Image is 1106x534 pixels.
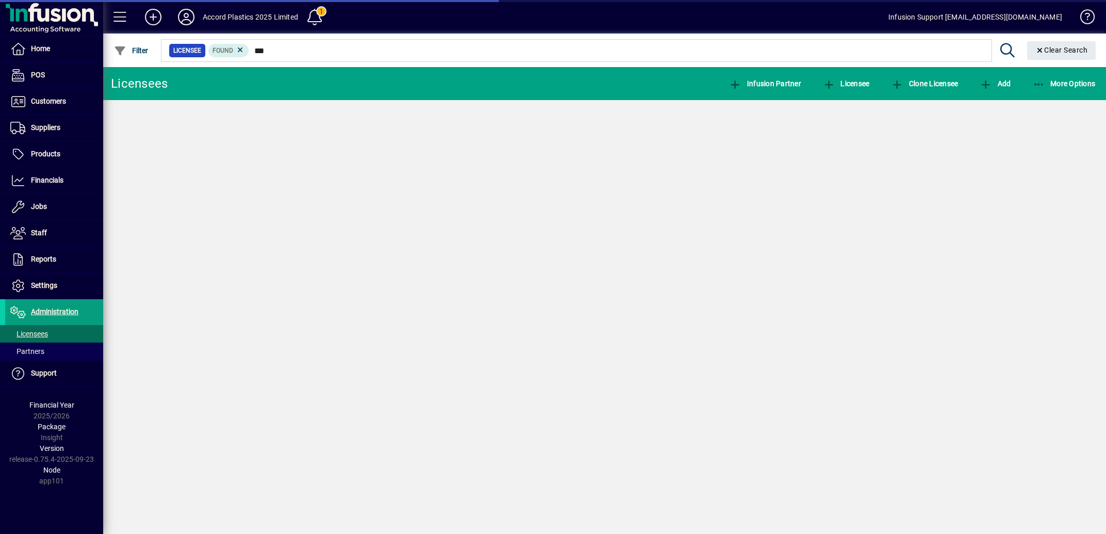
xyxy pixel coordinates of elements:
a: Knowledge Base [1072,2,1093,36]
span: Support [31,369,57,377]
a: Support [5,361,103,386]
span: Licensee [823,79,870,88]
span: Infusion Partner [729,79,801,88]
div: Accord Plastics 2025 Limited [203,9,298,25]
span: Financial Year [29,401,74,409]
a: Suppliers [5,115,103,141]
span: Reports [31,255,56,263]
span: Financials [31,176,63,184]
span: Suppliers [31,123,60,132]
span: Package [38,423,66,431]
mat-chip: Found Status: Found [208,44,249,57]
button: Filter [111,41,151,60]
a: Home [5,36,103,62]
div: Licensees [111,75,168,92]
span: Administration [31,308,78,316]
button: Infusion Partner [726,74,804,93]
a: Settings [5,273,103,299]
span: Partners [10,347,44,355]
span: More Options [1033,79,1096,88]
a: POS [5,62,103,88]
button: Profile [170,8,203,26]
button: Clear [1027,41,1096,60]
span: POS [31,71,45,79]
button: Licensee [820,74,872,93]
span: Node [43,466,60,474]
button: Add [977,74,1013,93]
a: Staff [5,220,103,246]
span: Clear Search [1035,46,1088,54]
a: Jobs [5,194,103,220]
span: Staff [31,229,47,237]
span: Home [31,44,50,53]
a: Reports [5,247,103,272]
div: Infusion Support [EMAIL_ADDRESS][DOMAIN_NAME] [888,9,1062,25]
a: Partners [5,343,103,360]
a: Customers [5,89,103,115]
span: Customers [31,97,66,105]
span: Filter [114,46,149,55]
span: Products [31,150,60,158]
span: Clone Licensee [891,79,958,88]
a: Products [5,141,103,167]
span: Licensee [173,45,201,56]
button: Add [137,8,170,26]
span: Add [980,79,1011,88]
button: Clone Licensee [888,74,961,93]
span: Jobs [31,202,47,211]
span: Found [213,47,233,54]
span: Licensees [10,330,48,338]
span: Version [40,444,64,452]
a: Licensees [5,325,103,343]
span: Settings [31,281,57,289]
button: More Options [1030,74,1098,93]
a: Financials [5,168,103,193]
